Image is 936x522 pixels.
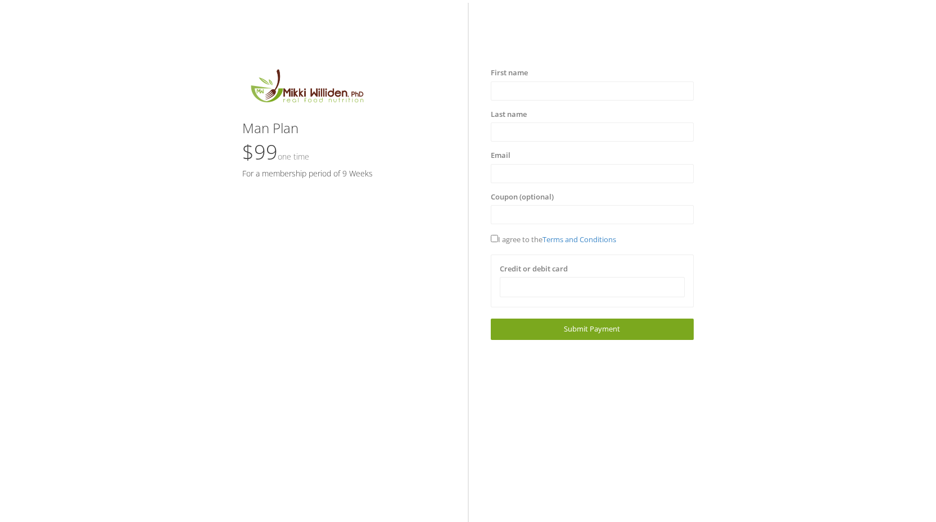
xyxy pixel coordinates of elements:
h5: For a membership period of 9 Weeks [242,169,445,178]
label: First name [491,67,528,79]
span: I agree to the [491,234,616,244]
span: $99 [242,138,309,166]
h3: Man Plan [242,121,445,135]
label: Email [491,150,510,161]
a: Submit Payment [491,319,694,339]
label: Coupon (optional) [491,192,554,203]
label: Credit or debit card [500,264,568,275]
img: MikkiLogoMain.png [242,67,370,110]
small: One time [278,151,309,162]
iframe: Secure card payment input frame [507,283,677,292]
a: Terms and Conditions [542,234,616,244]
span: Submit Payment [564,324,620,334]
label: Last name [491,109,527,120]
